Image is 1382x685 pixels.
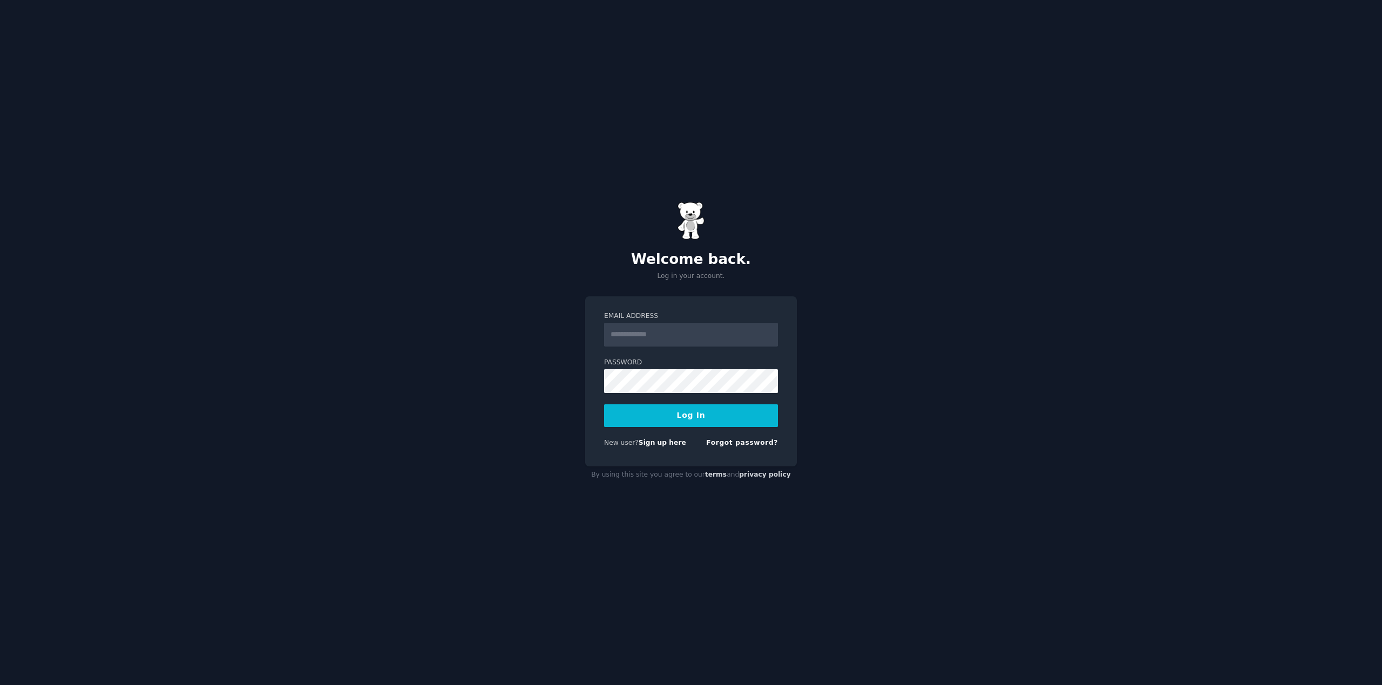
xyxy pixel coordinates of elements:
img: Gummy Bear [678,202,704,240]
div: By using this site you agree to our and [585,466,797,484]
p: Log in your account. [585,272,797,281]
a: privacy policy [739,471,791,478]
a: Sign up here [639,439,686,446]
h2: Welcome back. [585,251,797,268]
a: Forgot password? [706,439,778,446]
span: New user? [604,439,639,446]
a: terms [705,471,727,478]
label: Email Address [604,311,778,321]
label: Password [604,358,778,368]
button: Log In [604,404,778,427]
